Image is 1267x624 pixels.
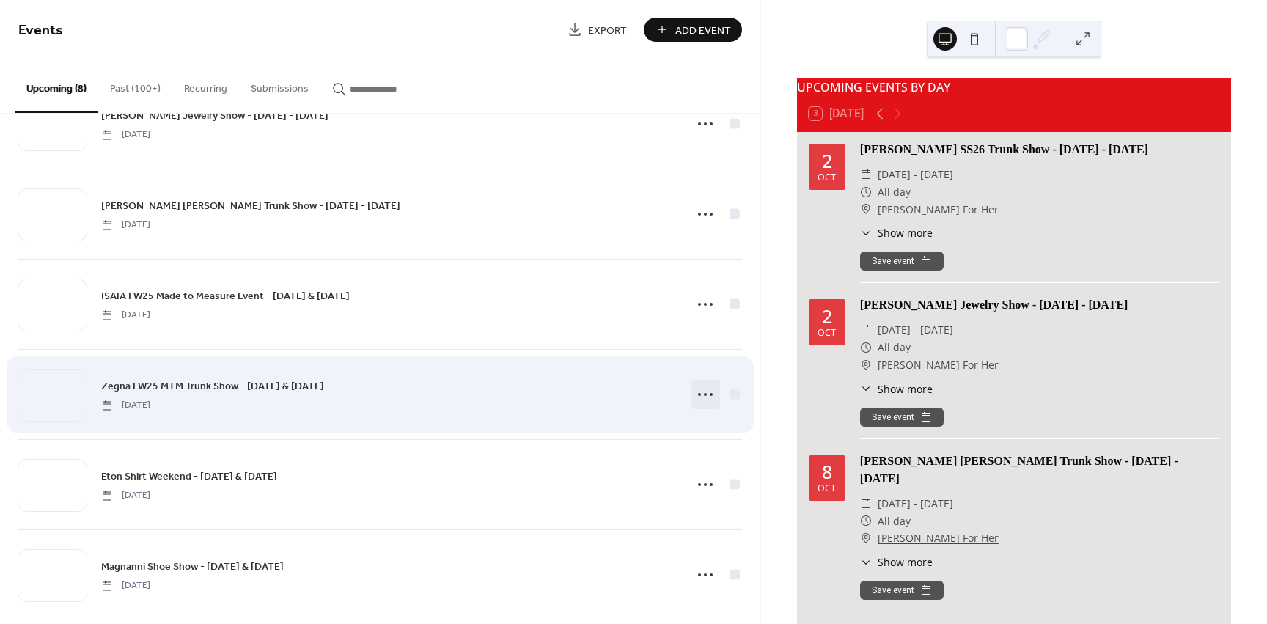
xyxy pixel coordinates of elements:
span: Zegna FW25 MTM Trunk Show - [DATE] & [DATE] [101,379,324,394]
button: ​Show more [860,381,933,397]
div: [PERSON_NAME] [PERSON_NAME] Trunk Show - [DATE] - [DATE] [860,452,1219,488]
a: Export [557,18,638,42]
span: [DATE] [101,309,150,322]
span: [DATE] [101,579,150,592]
div: ​ [860,356,872,374]
div: 2 [822,152,832,170]
span: [PERSON_NAME] [PERSON_NAME] Trunk Show - [DATE] - [DATE] [101,199,400,214]
span: [DATE] [101,399,150,412]
button: Upcoming (8) [15,59,98,113]
a: Zegna FW25 MTM Trunk Show - [DATE] & [DATE] [101,378,324,394]
span: All day [878,513,911,530]
span: [DATE] - [DATE] [878,166,953,183]
div: 8 [822,463,832,481]
span: [PERSON_NAME] Jewelry Show - [DATE] - [DATE] [101,109,328,124]
button: ​Show more [860,554,933,570]
div: ​ [860,495,872,513]
button: Save event [860,408,944,427]
div: ​ [860,529,872,547]
span: [PERSON_NAME] For Her [878,201,999,219]
span: [DATE] - [DATE] [878,495,953,513]
div: ​ [860,321,872,339]
button: Add Event [644,18,742,42]
span: All day [878,339,911,356]
span: [DATE] [101,128,150,142]
span: Show more [878,381,933,397]
span: [PERSON_NAME] For Her [878,356,999,374]
a: ISAIA FW25 Made to Measure Event - [DATE] & [DATE] [101,287,350,304]
div: ​ [860,339,872,356]
div: ​ [860,166,872,183]
span: Show more [878,554,933,570]
span: [DATE] [101,219,150,232]
a: [PERSON_NAME] For Her [878,529,999,547]
span: [DATE] [101,489,150,502]
div: ​ [860,183,872,201]
div: UPCOMING EVENTS BY DAY [797,78,1231,96]
span: [DATE] - [DATE] [878,321,953,339]
a: Eton Shirt Weekend - [DATE] & [DATE] [101,468,277,485]
a: Magnanni Shoe Show - [DATE] & [DATE] [101,558,284,575]
div: ​ [860,201,872,219]
button: Save event [860,581,944,600]
span: Show more [878,225,933,241]
div: [PERSON_NAME] Jewelry Show - [DATE] - [DATE] [860,296,1219,314]
div: ​ [860,381,872,397]
span: Eton Shirt Weekend - [DATE] & [DATE] [101,469,277,485]
button: Save event [860,252,944,271]
div: Oct [818,484,836,493]
button: Past (100+) [98,59,172,111]
span: All day [878,183,911,201]
div: 2 [822,307,832,326]
a: [PERSON_NAME] Jewelry Show - [DATE] - [DATE] [101,107,328,124]
div: [PERSON_NAME] SS26 Trunk Show - [DATE] - [DATE] [860,141,1219,158]
span: Export [588,23,627,38]
button: Submissions [239,59,320,111]
a: [PERSON_NAME] [PERSON_NAME] Trunk Show - [DATE] - [DATE] [101,197,400,214]
button: Recurring [172,59,239,111]
div: ​ [860,554,872,570]
div: Oct [818,173,836,183]
div: ​ [860,225,872,241]
button: ​Show more [860,225,933,241]
span: Add Event [675,23,731,38]
span: Magnanni Shoe Show - [DATE] & [DATE] [101,559,284,575]
span: ISAIA FW25 Made to Measure Event - [DATE] & [DATE] [101,289,350,304]
span: Events [18,16,63,45]
div: Oct [818,328,836,338]
div: ​ [860,513,872,530]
